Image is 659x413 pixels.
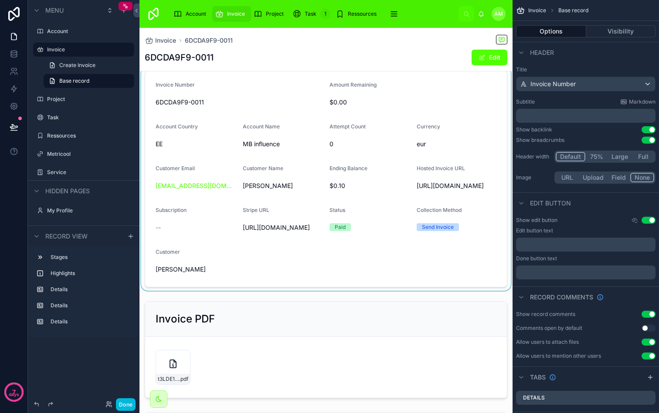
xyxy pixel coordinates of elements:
img: App logo [146,7,160,21]
span: Record view [45,232,88,241]
label: Service [47,169,129,176]
div: Show backlink [516,126,552,133]
div: 1 [320,9,330,19]
label: Header width [516,153,551,160]
span: Edit button [530,199,571,208]
a: Create Invoice [44,58,134,72]
label: Title [516,66,656,73]
label: Details [51,286,127,293]
label: Done button text [516,255,557,262]
span: Base record [59,77,89,84]
a: Markdown [620,98,656,105]
button: 75% [585,152,608,161]
span: AM [494,10,503,17]
div: Comments open by default [516,325,582,332]
span: Ressources [348,10,377,17]
div: Show breadcrumbs [516,137,564,144]
div: scrollable content [28,246,139,337]
div: scrollable content [516,265,656,279]
a: Base record [44,74,134,88]
div: scrollable content [516,238,656,252]
span: Tabs [530,373,546,382]
div: scrollable content [167,4,459,24]
label: Edit button text [516,227,553,234]
a: 6DCDA9F9-0011 [185,36,233,45]
div: Allow users to attach files [516,339,579,346]
button: Invoice Number [516,77,656,91]
label: Subtitle [516,98,535,105]
span: Menu [45,6,64,15]
a: Account [171,6,212,22]
button: Full [632,152,654,161]
a: Ressources [333,6,383,22]
label: Stages [51,254,127,261]
button: Upload [579,173,608,182]
button: Default [556,152,585,161]
label: Details [51,318,127,325]
label: Show edit button [516,217,557,224]
label: Details [51,302,127,309]
span: Invoice Number [530,80,576,88]
h1: 6DCDA9F9-0011 [145,51,214,64]
label: Details [523,394,545,401]
label: Project [47,96,129,103]
span: Markdown [629,98,656,105]
label: Task [47,114,129,121]
label: Account [47,28,129,35]
a: Task1 [290,6,333,22]
label: Ressources [47,132,129,139]
a: Project [251,6,290,22]
div: Show record comments [516,311,575,318]
p: 7 [12,388,16,396]
div: Allow users to mention other users [516,353,601,359]
button: Visibility [586,25,656,37]
button: Done [116,398,136,411]
span: Create Invoice [59,62,95,69]
label: Highlights [51,270,127,277]
p: days [9,391,19,398]
span: Account [186,10,206,17]
button: None [630,173,654,182]
a: Invoice [212,6,251,22]
a: Invoice [145,36,176,45]
span: Base record [558,7,588,14]
label: My Profile [47,207,129,214]
label: Image [516,174,551,181]
button: Field [608,173,631,182]
button: Options [516,25,586,37]
button: URL [556,173,579,182]
span: Invoice [227,10,245,17]
div: scrollable content [516,109,656,123]
span: Task [305,10,316,17]
span: Invoice [155,36,176,45]
button: Large [608,152,632,161]
label: Metricool [47,151,129,158]
button: Edit [472,50,507,65]
span: Hidden pages [45,187,90,195]
span: Project [266,10,284,17]
span: Invoice [528,7,546,14]
label: Invoice [47,46,129,53]
span: Record comments [530,293,593,302]
span: Header [530,48,554,57]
